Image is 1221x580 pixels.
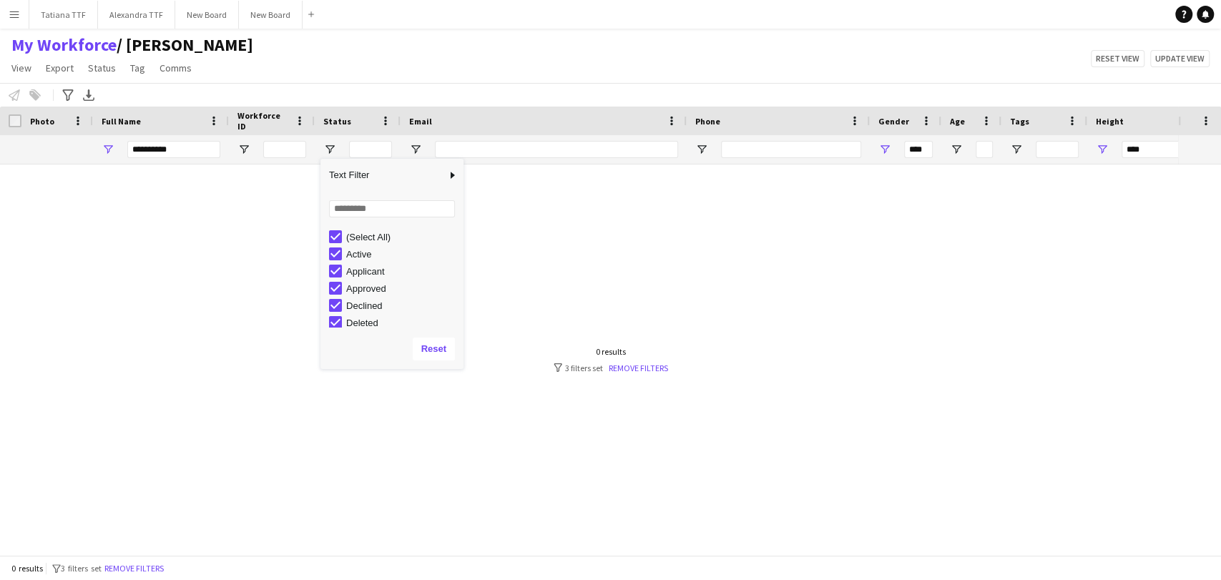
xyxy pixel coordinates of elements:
[11,34,117,56] a: My Workforce
[9,114,21,127] input: Column with Header Selection
[82,59,122,77] a: Status
[102,561,167,576] button: Remove filters
[323,143,336,156] button: Open Filter Menu
[878,116,909,127] span: Gender
[237,143,250,156] button: Open Filter Menu
[413,338,455,360] button: Reset
[409,116,432,127] span: Email
[346,283,459,294] div: Approved
[435,141,678,158] input: Email Filter Input
[102,116,141,127] span: Full Name
[29,1,98,29] button: Tatiana TTF
[554,363,668,373] div: 3 filters set
[127,141,220,158] input: Full Name Filter Input
[878,143,891,156] button: Open Filter Menu
[40,59,79,77] a: Export
[320,159,464,369] div: Column Filter
[30,116,54,127] span: Photo
[102,143,114,156] button: Open Filter Menu
[695,116,720,127] span: Phone
[98,1,175,29] button: Alexandra TTF
[154,59,197,77] a: Comms
[237,110,289,132] span: Workforce ID
[554,346,668,357] div: 0 results
[6,59,37,77] a: View
[160,62,192,74] span: Comms
[721,141,861,158] input: Phone Filter Input
[88,62,116,74] span: Status
[346,300,459,311] div: Declined
[61,563,102,574] span: 3 filters set
[46,62,74,74] span: Export
[130,62,145,74] span: Tag
[346,232,459,242] div: (Select All)
[1096,116,1124,127] span: Height
[320,228,464,417] div: Filter List
[329,200,455,217] input: Search filter values
[1010,116,1029,127] span: Tags
[117,34,253,56] span: TATIANA
[950,143,963,156] button: Open Filter Menu
[950,116,965,127] span: Age
[175,1,239,29] button: New Board
[320,163,446,187] span: Text Filter
[239,1,303,29] button: New Board
[1091,50,1144,67] button: Reset view
[346,318,459,328] div: Deleted
[1010,143,1023,156] button: Open Filter Menu
[409,143,422,156] button: Open Filter Menu
[1150,50,1210,67] button: Update view
[263,141,306,158] input: Workforce ID Filter Input
[346,266,459,277] div: Applicant
[59,87,77,104] app-action-btn: Advanced filters
[80,87,97,104] app-action-btn: Export XLSX
[1096,143,1109,156] button: Open Filter Menu
[124,59,151,77] a: Tag
[695,143,708,156] button: Open Filter Menu
[349,141,392,158] input: Status Filter Input
[323,116,351,127] span: Status
[976,141,993,158] input: Age Filter Input
[1036,141,1079,158] input: Tags Filter Input
[609,363,668,373] a: Remove filters
[346,249,459,260] div: Active
[11,62,31,74] span: View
